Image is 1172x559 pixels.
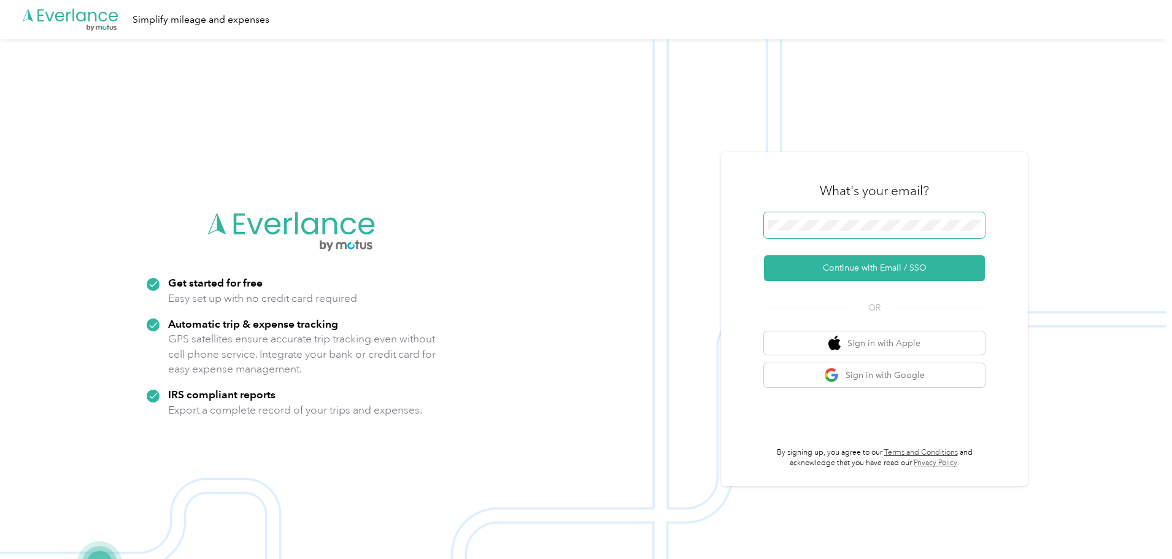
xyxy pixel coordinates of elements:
[914,458,957,468] a: Privacy Policy
[168,317,338,330] strong: Automatic trip & expense tracking
[764,331,985,355] button: apple logoSign in with Apple
[853,301,896,314] span: OR
[828,336,841,351] img: apple logo
[168,331,436,377] p: GPS satellites ensure accurate trip tracking even without cell phone service. Integrate your bank...
[168,291,357,306] p: Easy set up with no credit card required
[764,255,985,281] button: Continue with Email / SSO
[168,388,276,401] strong: IRS compliant reports
[133,12,269,28] div: Simplify mileage and expenses
[168,276,263,289] strong: Get started for free
[824,368,839,383] img: google logo
[820,182,929,199] h3: What's your email?
[764,447,985,469] p: By signing up, you agree to our and acknowledge that you have read our .
[764,363,985,387] button: google logoSign in with Google
[884,448,958,457] a: Terms and Conditions
[168,403,422,418] p: Export a complete record of your trips and expenses.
